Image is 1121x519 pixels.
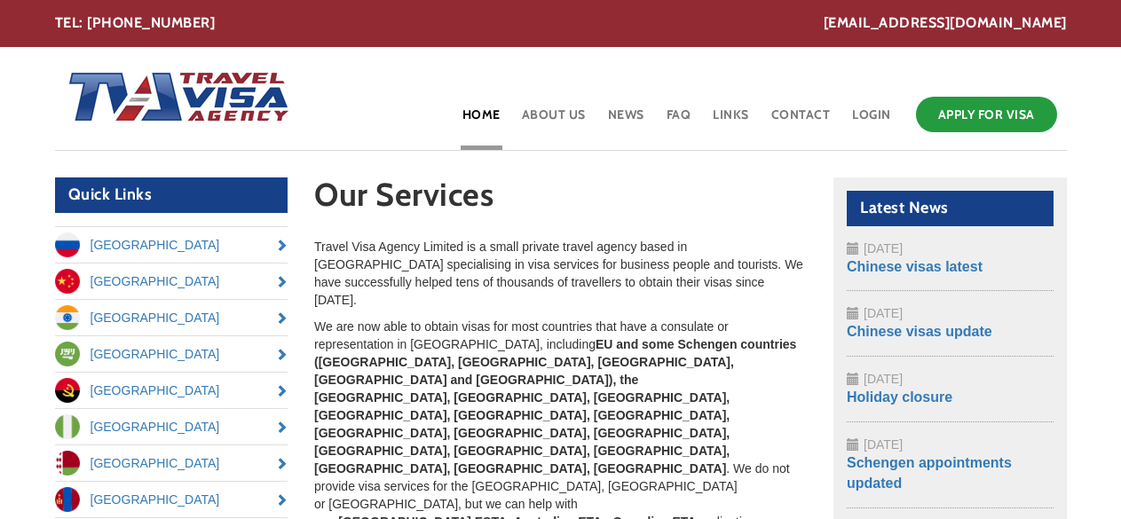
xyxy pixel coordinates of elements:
a: [GEOGRAPHIC_DATA] [55,336,288,372]
div: TEL: [PHONE_NUMBER] [55,13,1067,34]
a: [GEOGRAPHIC_DATA] [55,227,288,263]
img: Home [55,54,291,143]
span: [DATE] [864,437,903,452]
a: News [606,92,646,150]
a: Contact [770,92,833,150]
h1: Our Services [314,177,807,221]
a: Chinese visas update [847,324,992,339]
a: [EMAIL_ADDRESS][DOMAIN_NAME] [824,13,1067,34]
p: Travel Visa Agency Limited is a small private travel agency based in [GEOGRAPHIC_DATA] specialisi... [314,238,807,309]
a: Schengen appointments updated [847,455,1012,491]
a: Apply for Visa [916,97,1057,132]
a: Home [461,92,502,150]
a: [GEOGRAPHIC_DATA] [55,373,288,408]
a: FAQ [665,92,693,150]
span: [DATE] [864,372,903,386]
a: Links [711,92,751,150]
a: [GEOGRAPHIC_DATA] [55,409,288,444]
h2: Latest News [847,191,1054,226]
span: [DATE] [864,306,903,320]
a: About Us [520,92,588,150]
a: Holiday closure [847,389,952,405]
a: [GEOGRAPHIC_DATA] [55,445,288,481]
a: [GEOGRAPHIC_DATA] [55,263,288,299]
span: [DATE] [864,241,903,256]
a: Chinese visas latest [847,259,983,274]
a: [GEOGRAPHIC_DATA] [55,482,288,517]
a: Login [850,92,893,150]
a: [GEOGRAPHIC_DATA] [55,300,288,335]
